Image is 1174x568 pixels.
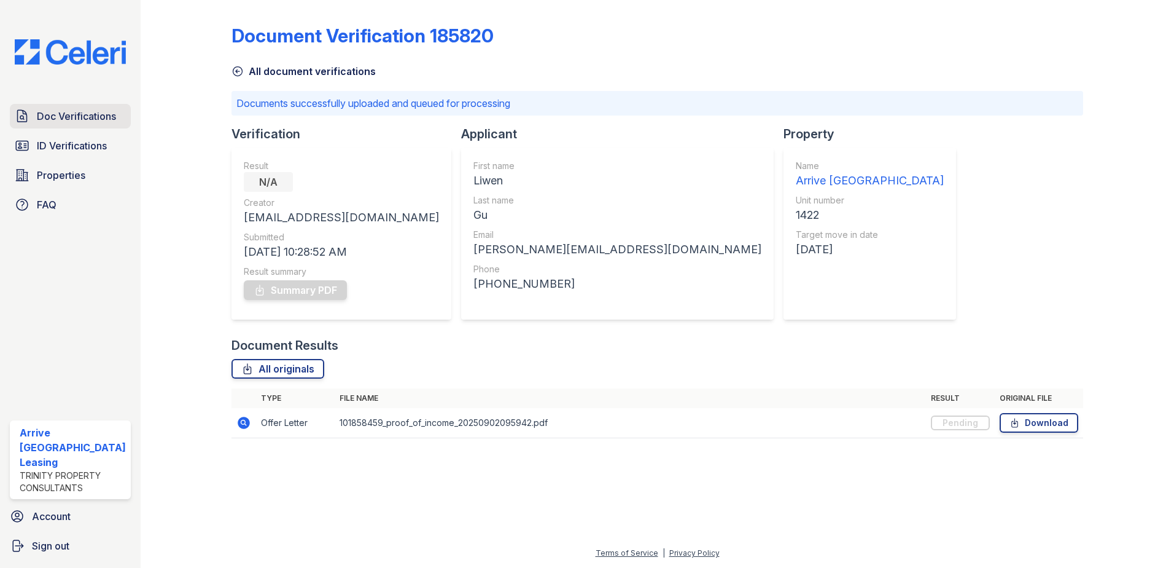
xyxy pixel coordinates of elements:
div: Submitted [244,231,439,243]
div: [PERSON_NAME][EMAIL_ADDRESS][DOMAIN_NAME] [473,241,761,258]
a: Account [5,504,136,529]
div: 1422 [796,207,944,224]
a: Sign out [5,534,136,558]
td: Offer Letter [256,408,335,438]
span: ID Verifications [37,138,107,153]
div: [DATE] [796,241,944,258]
div: Pending [931,416,990,430]
td: 101858459_proof_of_income_20250902095942.pdf [335,408,927,438]
div: Property [783,125,966,143]
div: N/A [244,172,293,192]
div: Phone [473,263,761,275]
a: All document verifications [231,64,376,79]
a: Doc Verifications [10,104,131,128]
div: [DATE] 10:28:52 AM [244,243,439,261]
th: Original file [995,389,1083,408]
a: Properties [10,163,131,187]
div: Result summary [244,266,439,278]
div: Applicant [461,125,783,143]
div: Verification [231,125,461,143]
div: Document Results [231,337,338,354]
div: Trinity Property Consultants [20,470,126,494]
a: ID Verifications [10,133,131,158]
div: [EMAIL_ADDRESS][DOMAIN_NAME] [244,209,439,226]
th: File name [335,389,927,408]
a: FAQ [10,192,131,217]
div: First name [473,160,761,172]
div: Target move in date [796,229,944,241]
div: Document Verification 185820 [231,25,494,47]
a: Privacy Policy [669,548,720,558]
div: Arrive [GEOGRAPHIC_DATA] [796,172,944,189]
div: Name [796,160,944,172]
div: Last name [473,194,761,207]
th: Result [926,389,995,408]
a: Terms of Service [596,548,658,558]
div: [PHONE_NUMBER] [473,275,761,293]
a: Download [1000,413,1078,433]
div: Unit number [796,194,944,207]
span: Sign out [32,538,69,553]
div: Email [473,229,761,241]
div: Result [244,160,439,172]
div: Gu [473,207,761,224]
img: CE_Logo_Blue-a8612792a0a2168367f1c8372b55b34899dd931a85d93a1a3d3e32e68fde9ad4.png [5,39,136,65]
p: Documents successfully uploaded and queued for processing [236,96,1079,111]
div: Arrive [GEOGRAPHIC_DATA] Leasing [20,425,126,470]
a: All originals [231,359,324,379]
div: Liwen [473,172,761,189]
a: Name Arrive [GEOGRAPHIC_DATA] [796,160,944,189]
th: Type [256,389,335,408]
div: | [663,548,665,558]
span: Doc Verifications [37,109,116,124]
span: Properties [37,168,85,183]
span: FAQ [37,197,56,212]
span: Account [32,509,71,524]
div: Creator [244,197,439,209]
